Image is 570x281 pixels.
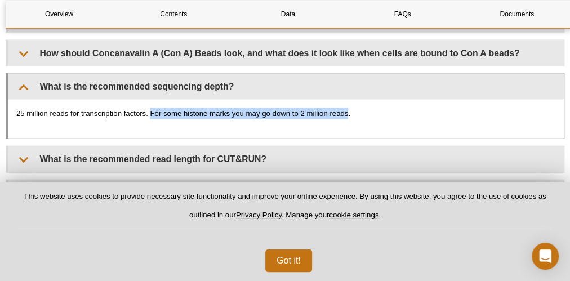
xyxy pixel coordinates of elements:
a: Contents [121,1,226,28]
a: Overview [6,1,112,28]
summary: How should Concanavalin A (Con A) Beads look, and what does it look like when cells are bound to ... [8,41,564,66]
p: 25 million reads for transcription factors. For some histone marks you may go down to 2 million r... [16,108,555,119]
div: Open Intercom Messenger [532,243,559,270]
a: FAQs [350,1,456,28]
summary: What is the recommended read length for CUT&RUN? [8,146,564,172]
summary: How many cells should I use for transcription factor targets? [8,180,564,206]
summary: What is the recommended sequencing depth? [8,74,564,99]
button: cookie settings [329,211,378,219]
a: Data [235,1,341,28]
button: Got it! [265,249,312,272]
a: Privacy Policy [236,211,282,219]
p: This website uses cookies to provide necessary site functionality and improve your online experie... [18,191,552,229]
a: Documents [464,1,570,28]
